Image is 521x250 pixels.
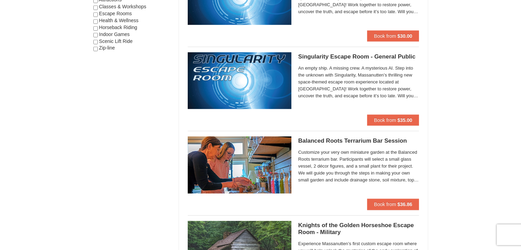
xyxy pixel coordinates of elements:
[99,4,146,9] span: Classes & Workshops
[188,136,291,193] img: 18871151-30-393e4332.jpg
[188,52,291,109] img: 6619913-527-a9527fc8.jpg
[298,149,419,184] span: Customize your very own miniature garden at the Balanced Roots terrarium bar. Participants will s...
[99,25,137,30] span: Horseback Riding
[99,38,132,44] span: Scenic Lift Ride
[398,33,412,39] strong: $30.00
[99,32,130,37] span: Indoor Games
[367,30,419,42] button: Book from $30.00
[398,202,412,207] strong: $36.86
[367,199,419,210] button: Book from $36.86
[398,117,412,123] strong: $35.00
[374,117,396,123] span: Book from
[99,18,138,23] span: Health & Wellness
[99,45,115,51] span: Zip-line
[298,65,419,99] span: An empty ship. A missing crew. A mysterious AI. Step into the unknown with Singularity, Massanutt...
[99,11,132,16] span: Escape Rooms
[298,53,419,60] h5: Singularity Escape Room - General Public
[298,137,419,144] h5: Balanced Roots Terrarium Bar Session
[374,33,396,39] span: Book from
[298,222,419,236] h5: Knights of the Golden Horseshoe Escape Room - Military
[367,115,419,126] button: Book from $35.00
[374,202,396,207] span: Book from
